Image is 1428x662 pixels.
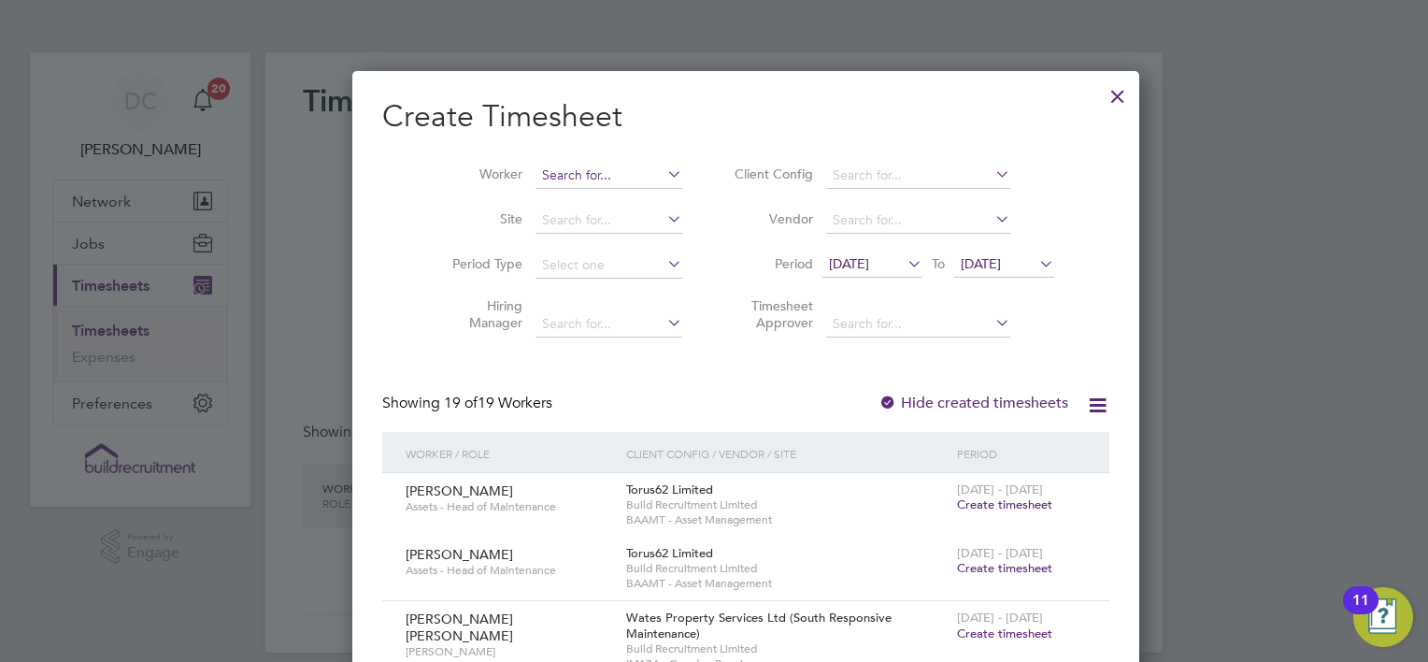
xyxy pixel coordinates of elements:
[535,311,682,338] input: Search for...
[729,297,813,331] label: Timesheet Approver
[1353,587,1413,647] button: Open Resource Center, 11 new notifications
[438,297,522,331] label: Hiring Manager
[957,560,1052,576] span: Create timesheet
[406,482,513,499] span: [PERSON_NAME]
[406,546,513,563] span: [PERSON_NAME]
[957,496,1052,512] span: Create timesheet
[535,163,682,189] input: Search for...
[621,432,952,475] div: Client Config / Vendor / Site
[961,255,1001,272] span: [DATE]
[438,210,522,227] label: Site
[535,252,682,279] input: Select one
[626,561,948,576] span: Build Recruitment Limited
[1352,600,1369,625] div: 11
[957,545,1043,561] span: [DATE] - [DATE]
[438,165,522,182] label: Worker
[926,252,950,276] span: To
[626,482,713,497] span: Torus62 Limited
[382,97,1109,137] h2: Create Timesheet
[957,482,1043,497] span: [DATE] - [DATE]
[826,163,1010,189] input: Search for...
[444,394,552,412] span: 19 Workers
[729,165,813,182] label: Client Config
[626,610,892,641] span: Wates Property Services Ltd (South Responsive Maintenance)
[729,210,813,227] label: Vendor
[406,611,513,644] span: [PERSON_NAME] [PERSON_NAME]
[626,641,948,656] span: Build Recruitment Limited
[826,208,1010,234] input: Search for...
[957,626,1052,641] span: Create timesheet
[444,394,478,412] span: 19 of
[438,255,522,272] label: Period Type
[401,432,621,475] div: Worker / Role
[957,610,1043,626] span: [DATE] - [DATE]
[406,499,612,514] span: Assets - Head of Maintenance
[626,545,713,561] span: Torus62 Limited
[878,394,1068,412] label: Hide created timesheets
[406,644,612,659] span: [PERSON_NAME]
[626,576,948,591] span: BAAMT - Asset Management
[729,255,813,272] label: Period
[829,255,869,272] span: [DATE]
[382,394,556,413] div: Showing
[626,512,948,527] span: BAAMT - Asset Management
[826,311,1010,338] input: Search for...
[626,497,948,512] span: Build Recruitment Limited
[952,432,1091,475] div: Period
[535,208,682,234] input: Search for...
[406,563,612,578] span: Assets - Head of Maintenance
